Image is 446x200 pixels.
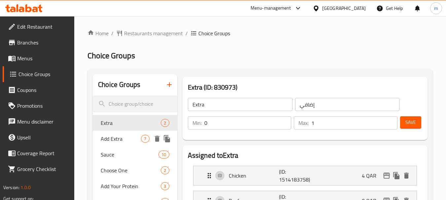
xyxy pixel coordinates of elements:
[101,119,161,127] span: Extra
[101,135,141,143] span: Add Extra
[192,119,202,127] p: Min:
[161,183,169,189] span: 3
[17,133,69,141] span: Upsell
[229,172,279,180] p: Chicken
[93,162,177,178] div: Choose One2
[161,119,169,127] div: Choices
[124,29,183,37] span: Restaurants management
[3,50,75,66] a: Menus
[87,29,433,37] nav: breadcrumb
[186,29,188,37] li: /
[392,171,401,181] button: duplicate
[17,39,69,46] span: Branches
[93,131,177,147] div: Add Extra7deleteduplicate
[3,98,75,114] a: Promotions
[87,48,135,63] span: Choice Groups
[434,5,438,12] span: m
[101,166,161,174] span: Choose One
[101,151,158,158] span: Sauce
[3,19,75,35] a: Edit Restaurant
[17,23,69,31] span: Edit Restaurant
[3,82,75,98] a: Coupons
[251,4,291,12] div: Menu-management
[159,152,169,158] span: 10
[188,151,422,160] h2: Assigned to Extra
[93,115,177,131] div: Extra2
[161,120,169,126] span: 2
[158,151,169,158] div: Choices
[18,70,69,78] span: Choice Groups
[3,145,75,161] a: Coverage Report
[400,116,421,129] button: Save
[161,166,169,174] div: Choices
[362,172,382,180] p: 4 QAR
[17,86,69,94] span: Coupons
[3,161,75,177] a: Grocery Checklist
[93,178,177,194] div: Add Your Protein3
[17,149,69,157] span: Coverage Report
[141,136,149,142] span: 7
[101,182,161,190] span: Add Your Protein
[3,129,75,145] a: Upsell
[3,114,75,129] a: Menu disclaimer
[322,5,366,12] div: [GEOGRAPHIC_DATA]
[279,168,313,184] p: (ID: 1514183758)
[162,134,172,144] button: duplicate
[87,29,109,37] a: Home
[93,147,177,162] div: Sauce10
[141,135,149,143] div: Choices
[298,119,309,127] p: Max:
[93,96,177,112] input: search
[98,80,140,90] h2: Choice Groups
[161,167,169,174] span: 2
[193,166,417,185] div: Expand
[401,171,411,181] button: delete
[152,134,162,144] button: delete
[17,118,69,126] span: Menu disclaimer
[17,102,69,110] span: Promotions
[188,82,422,93] h3: Extra (ID: 830973)
[3,35,75,50] a: Branches
[161,182,169,190] div: Choices
[3,66,75,82] a: Choice Groups
[116,29,183,37] a: Restaurants management
[20,183,31,192] span: 1.0.0
[188,163,422,188] li: Expand
[382,171,392,181] button: edit
[405,118,416,127] span: Save
[17,165,69,173] span: Grocery Checklist
[111,29,114,37] li: /
[198,29,230,37] span: Choice Groups
[17,54,69,62] span: Menus
[3,183,19,192] span: Version:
